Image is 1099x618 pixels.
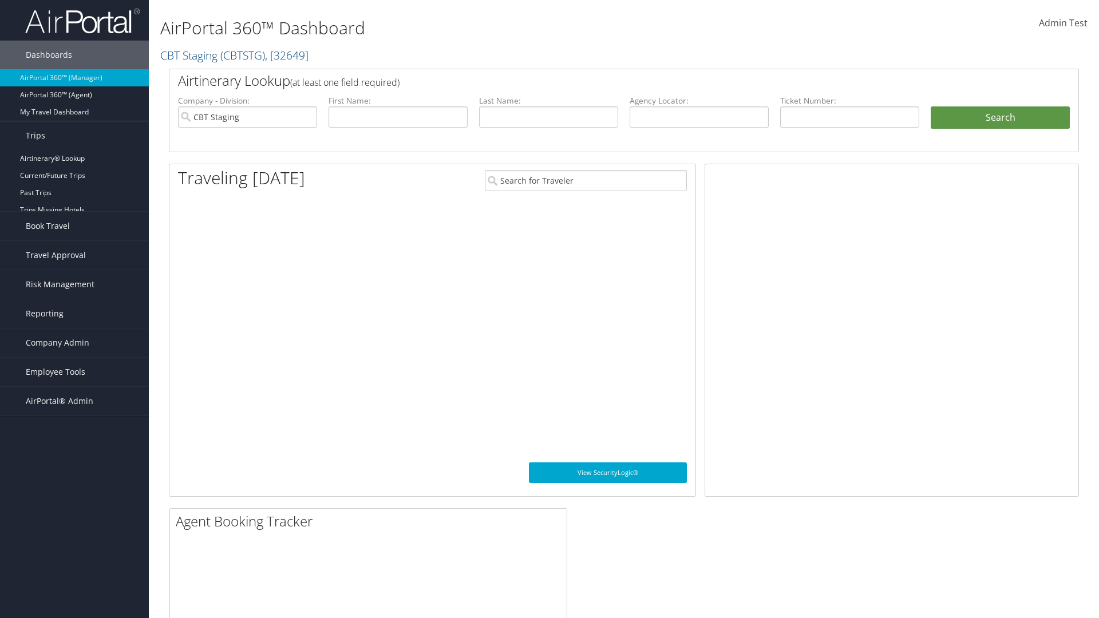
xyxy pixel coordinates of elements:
label: First Name: [329,95,468,106]
label: Ticket Number: [780,95,919,106]
span: Trips [26,121,45,150]
span: Dashboards [26,41,72,69]
span: Risk Management [26,270,94,299]
label: Company - Division: [178,95,317,106]
span: Company Admin [26,328,89,357]
span: Employee Tools [26,358,85,386]
label: Last Name: [479,95,618,106]
span: , [ 32649 ] [265,47,309,63]
h2: Agent Booking Tracker [176,512,567,531]
input: Search for Traveler [485,170,687,191]
span: Book Travel [26,212,70,240]
span: Travel Approval [26,241,86,270]
a: CBT Staging [160,47,309,63]
span: AirPortal® Admin [26,387,93,415]
span: ( CBTSTG ) [220,47,265,63]
h1: Traveling [DATE] [178,166,305,190]
button: Search [931,106,1070,129]
span: (at least one field required) [290,76,400,89]
h2: Airtinerary Lookup [178,71,994,90]
a: Admin Test [1039,6,1088,41]
h1: AirPortal 360™ Dashboard [160,16,778,40]
span: Reporting [26,299,64,328]
span: Admin Test [1039,17,1088,29]
a: View SecurityLogic® [529,462,687,483]
label: Agency Locator: [630,95,769,106]
img: airportal-logo.png [25,7,140,34]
